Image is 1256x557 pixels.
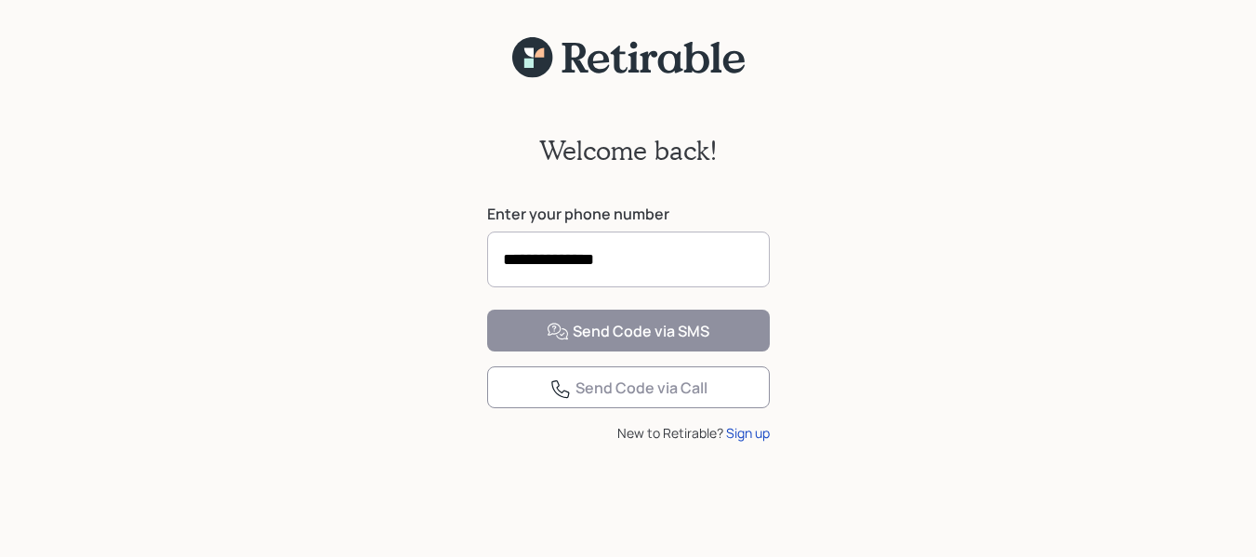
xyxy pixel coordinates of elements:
[726,423,770,443] div: Sign up
[547,321,709,343] div: Send Code via SMS
[549,378,707,400] div: Send Code via Call
[487,366,770,408] button: Send Code via Call
[487,423,770,443] div: New to Retirable?
[539,135,718,166] h2: Welcome back!
[487,204,770,224] label: Enter your phone number
[487,310,770,351] button: Send Code via SMS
